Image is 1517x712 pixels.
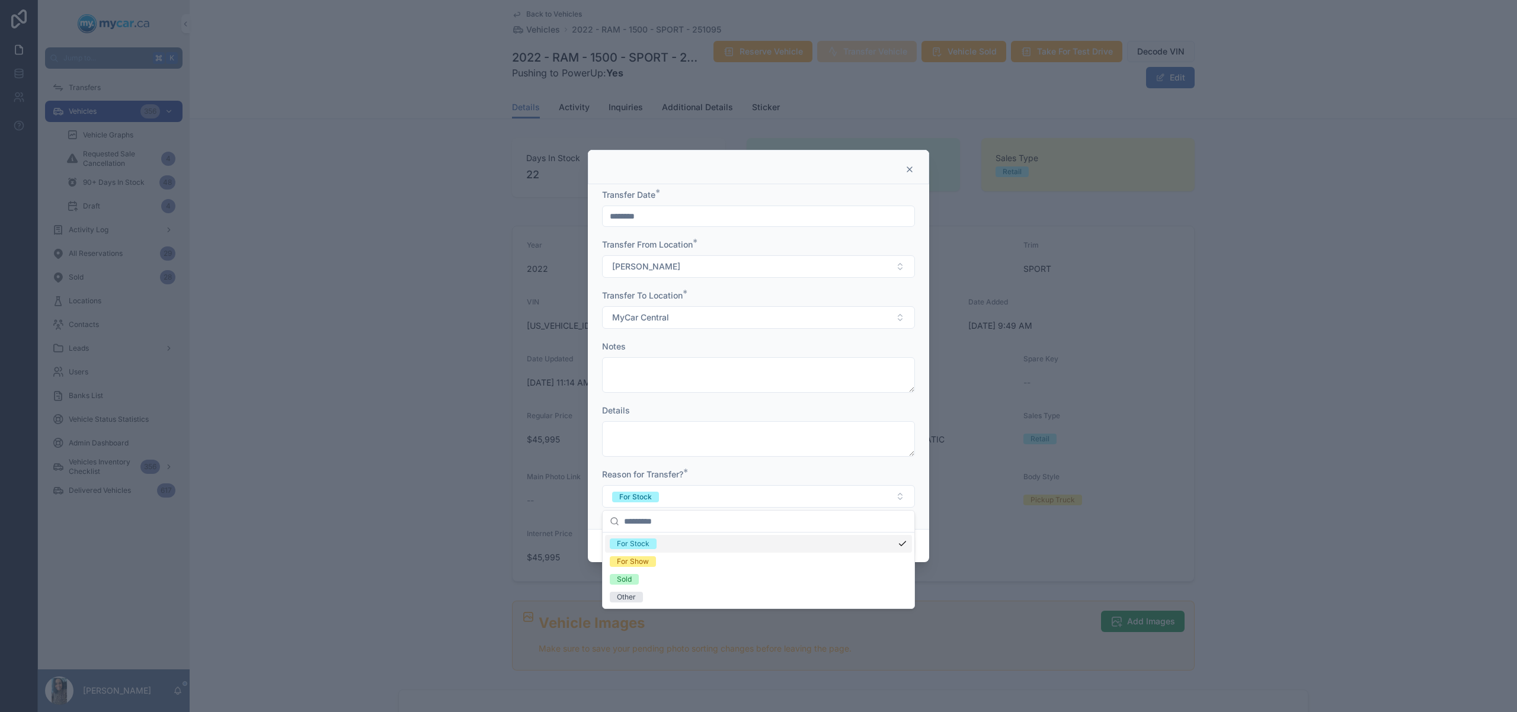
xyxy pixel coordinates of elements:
[617,556,649,567] div: For Show
[602,341,626,351] span: Notes
[602,405,630,415] span: Details
[602,190,655,200] span: Transfer Date
[602,485,915,508] button: Select Button
[612,261,680,272] span: [PERSON_NAME]
[602,255,915,278] button: Select Button
[602,290,683,300] span: Transfer To Location
[603,533,914,608] div: Suggestions
[602,306,915,329] button: Select Button
[619,492,652,502] div: For Stock
[612,312,669,323] span: MyCar Central
[617,592,636,602] div: Other
[617,574,632,585] div: Sold
[602,239,693,249] span: Transfer From Location
[602,469,683,479] span: Reason for Transfer?
[617,538,649,549] div: For Stock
